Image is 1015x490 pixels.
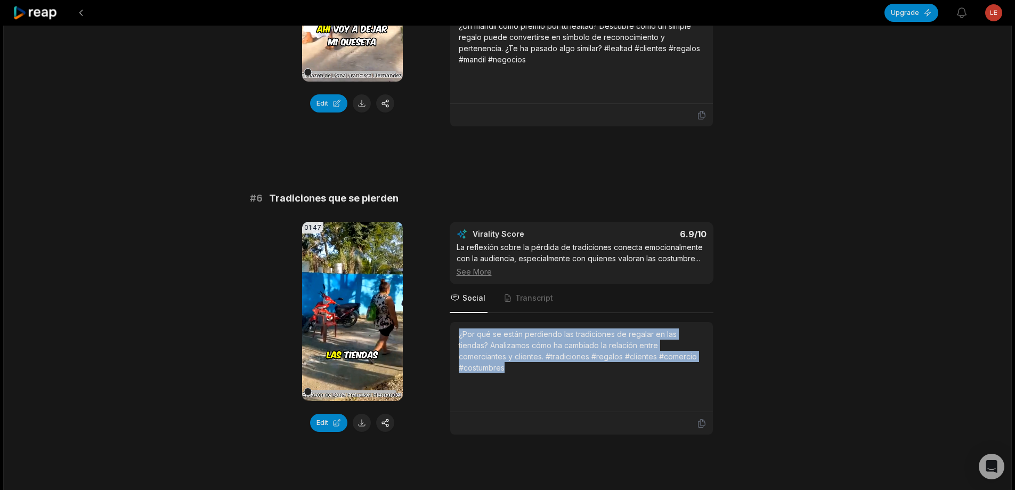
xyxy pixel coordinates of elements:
button: Upgrade [884,4,938,22]
div: See More [457,266,707,277]
span: Social [462,293,485,303]
span: Tradiciones que se pierden [269,191,399,206]
button: Edit [310,414,347,432]
span: Transcript [515,293,553,303]
div: Virality Score [473,229,587,239]
div: ¿Un mandil como premio por tu lealtad? Descubre cómo un simple regalo puede convertirse en símbol... [459,20,704,65]
nav: Tabs [450,284,713,313]
button: Edit [310,94,347,113]
div: La reflexión sobre la pérdida de tradiciones conecta emocionalmente con la audiencia, especialmen... [457,242,707,277]
video: Your browser does not support mp4 format. [302,222,403,401]
div: 6.9 /10 [592,229,707,239]
div: ¿Por qué se están perdiendo las tradiciones de regalar en las tiendas? Analizamos cómo ha cambiad... [459,328,704,373]
div: Open Intercom Messenger [979,454,1004,479]
span: # 6 [250,191,263,206]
